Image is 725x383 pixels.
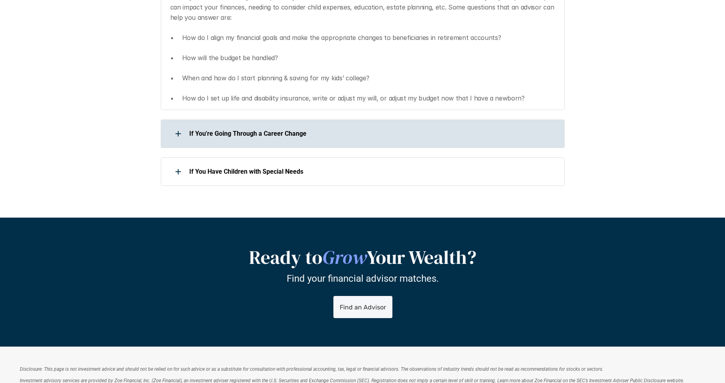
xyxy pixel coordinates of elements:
p: How will the budget be handled? [182,53,555,73]
p: How do I set up life and disability insurance, write or adjust my will, or adjust my budget now t... [182,93,555,104]
p: If You Have Children with Special Needs [189,168,554,175]
em: Grow [322,244,367,270]
p: Find your financial advisor matches. [287,273,439,284]
p: When and how do I start planning & saving for my kids’ college? [182,73,555,93]
p: If You're Going Through a Career Change [189,130,554,137]
h2: Ready to Your Wealth? [165,246,561,269]
p: How do I align my financial goals and make the appropriate changes to beneficiaries in retirement... [182,33,555,53]
em: Disclosure: This page is not investment advice and should not be relied on for such advice or as ... [20,366,603,372]
p: Find an Advisor [339,303,386,311]
a: Find an Advisor [333,296,392,318]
